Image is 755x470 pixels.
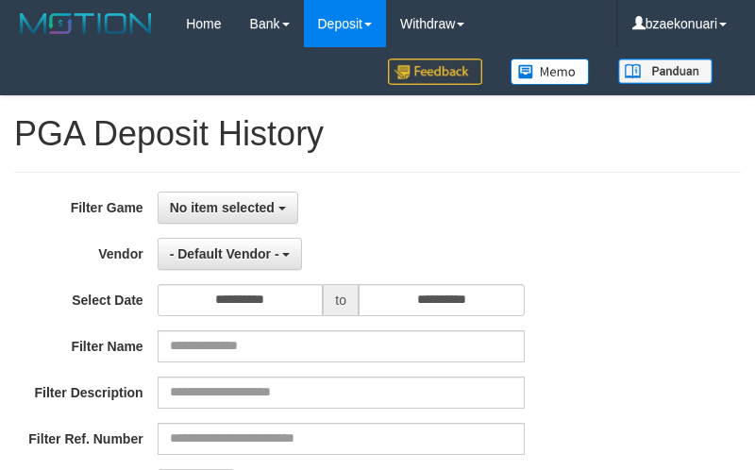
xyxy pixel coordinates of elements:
span: No item selected [170,200,275,215]
h1: PGA Deposit History [14,115,741,153]
img: panduan.png [618,59,713,84]
button: No item selected [158,192,298,224]
span: - Default Vendor - [170,246,279,261]
img: MOTION_logo.png [14,9,158,38]
span: to [323,284,359,316]
img: Button%20Memo.svg [511,59,590,85]
button: - Default Vendor - [158,238,303,270]
img: Feedback.jpg [388,59,482,85]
